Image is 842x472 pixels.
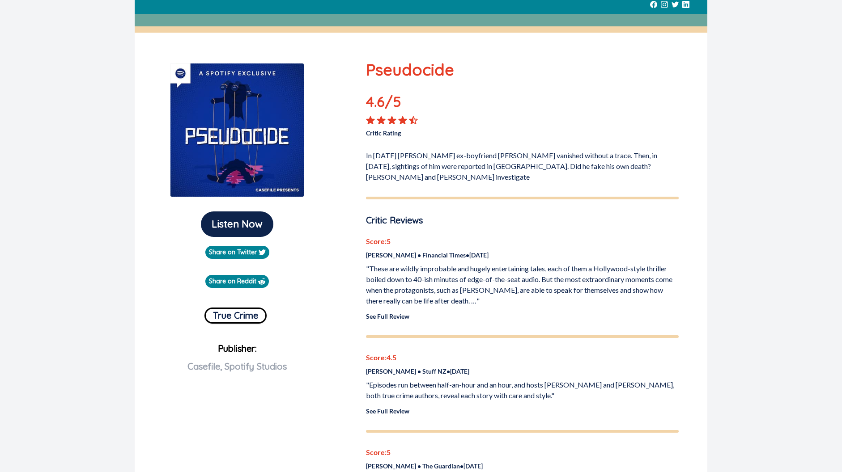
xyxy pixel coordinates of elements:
img: Pseudocide [170,63,304,197]
p: 4.6 /5 [366,91,429,116]
p: Pseudocide [366,58,679,82]
a: See Full Review [366,407,409,415]
a: See Full Review [366,312,409,320]
p: "Episodes run between half-an-hour and an hour, and hosts [PERSON_NAME] and [PERSON_NAME], both t... [366,379,679,401]
p: [PERSON_NAME] • The Guardian • [DATE] [366,461,679,471]
p: Score: 5 [366,447,679,458]
p: [PERSON_NAME] • Financial Times • [DATE] [366,250,679,260]
button: Listen Now [201,211,273,237]
button: True Crime [204,308,267,324]
p: Critic Rating [366,125,522,138]
p: Critic Reviews [366,214,679,227]
p: In [DATE] [PERSON_NAME] ex-boyfriend [PERSON_NAME] vanished without a trace. Then, in [DATE], sig... [366,147,679,182]
p: Score: 4.5 [366,352,679,363]
a: Share on Twitter [205,246,269,259]
p: [PERSON_NAME] • Stuff NZ • [DATE] [366,367,679,376]
span: Casefile, Spotify Studios [187,361,287,372]
p: Score: 5 [366,236,679,247]
a: Share on Reddit [205,275,269,288]
p: "These are wildly improbable and hugely entertaining tales, each of them a Hollywood-style thrill... [366,263,679,306]
a: True Crime [204,304,267,324]
p: Publisher: [142,340,333,404]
